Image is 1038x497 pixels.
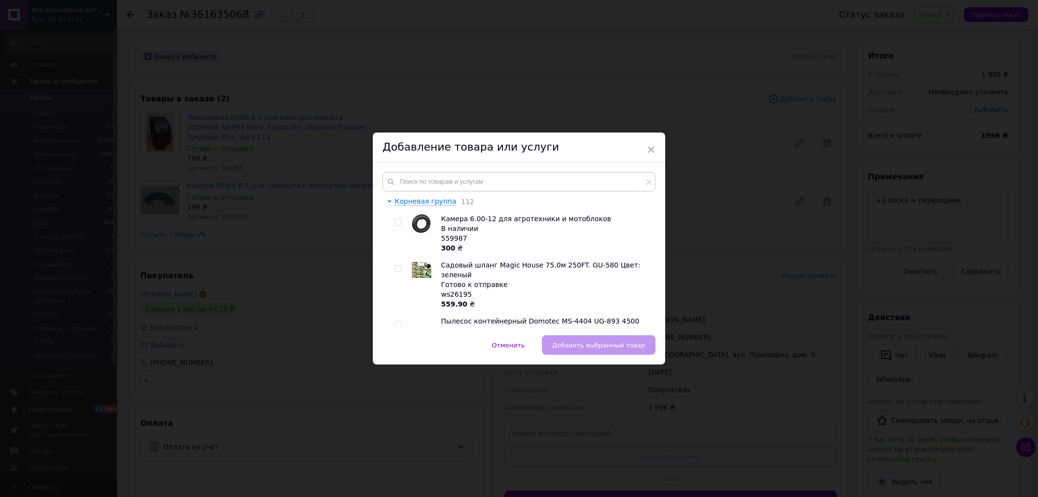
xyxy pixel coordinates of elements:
span: ws26195 [441,290,472,298]
div: ₴ [441,299,650,309]
span: Садовый шланг Magic House 75.0м 250FT. GU-580 Цвет: зеленый [441,261,640,279]
span: 112 [456,198,474,206]
img: Садовый шланг Magic House 75.0м 250FT. GU-580 Цвет: зеленый [412,260,431,280]
span: Отменить [492,342,525,349]
span: Камера 6.00-12 для агротехники и мотоблоков [441,215,611,223]
img: Камера 6.00-12 для агротехники и мотоблоков [412,214,431,233]
span: 559987 [441,234,467,242]
div: Добавление товара или услуги [373,133,665,162]
b: 559.90 [441,300,467,308]
span: × [647,141,655,158]
span: Корневая группа [395,197,456,205]
input: Поиск по товарам и услугам [383,172,655,191]
button: Отменить [481,335,535,355]
div: Готово к отправке [441,280,650,289]
b: 300 [441,244,455,252]
div: В наличии [441,224,650,233]
div: ₴ [441,243,650,253]
span: Пылесос контейнерный Domotec MS-4404 UG-893 4500 Вт [441,317,639,335]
